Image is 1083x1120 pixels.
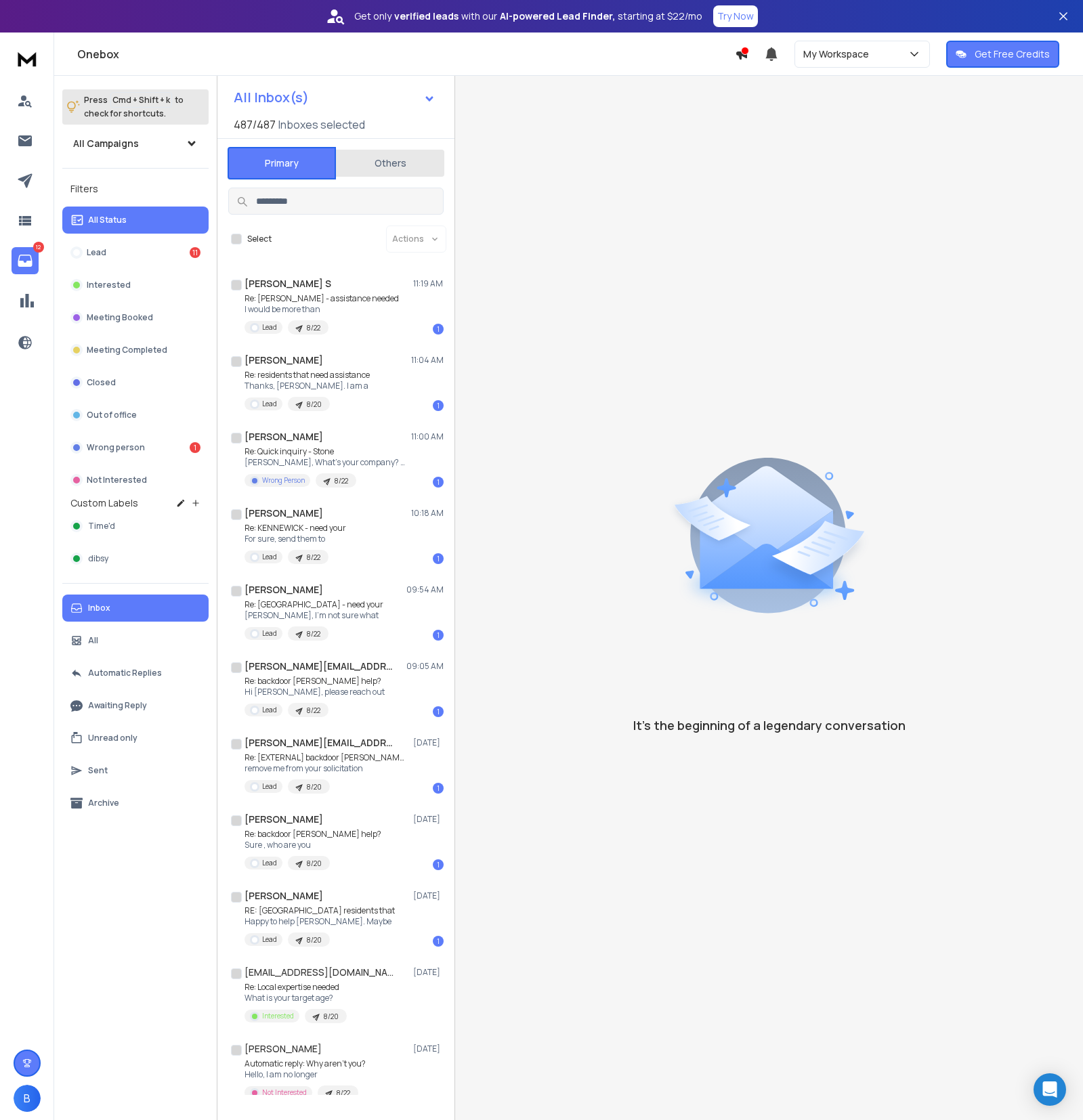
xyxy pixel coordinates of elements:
[245,599,383,610] p: Re: [GEOGRAPHIC_DATA] - need your
[62,272,209,299] button: Interested
[245,430,323,444] h1: [PERSON_NAME]
[307,782,322,792] p: 8/20
[245,916,395,927] p: Happy to help [PERSON_NAME]. Maybe
[307,323,320,333] p: 8/22
[337,1088,350,1098] p: 8/22
[413,278,444,289] p: 11:19 AM
[62,207,209,234] button: All Status
[228,147,336,179] button: Primary
[245,966,394,979] h1: [EMAIL_ADDRESS][DOMAIN_NAME]
[33,242,44,253] p: 12
[803,47,874,61] p: My Workspace
[433,400,444,411] div: 1
[87,442,145,453] p: Wrong person
[14,1085,41,1112] button: B
[413,967,444,978] p: [DATE]
[411,508,444,519] p: 10:18 AM
[413,890,444,901] p: [DATE]
[245,370,370,381] p: Re: residents that need assistance
[245,1042,322,1056] h1: [PERSON_NAME]
[262,781,277,792] p: Lead
[234,116,276,133] span: 487 / 487
[62,337,209,364] button: Meeting Completed
[433,477,444,488] div: 1
[433,553,444,564] div: 1
[62,402,209,429] button: Out of office
[406,584,444,595] p: 09:54 AM
[324,1012,339,1022] p: 8/20
[245,293,399,304] p: Re: [PERSON_NAME] - assistance needed
[87,475,147,486] p: Not Interested
[88,668,162,679] p: Automatic Replies
[62,239,209,266] button: Lead11
[245,982,347,993] p: Re: Local expertise needed
[62,627,209,654] button: All
[245,993,347,1004] p: What is your target age?
[262,858,277,868] p: Lead
[245,381,370,391] p: Thanks, [PERSON_NAME]. I am a
[87,377,116,388] p: Closed
[633,716,906,735] p: It’s the beginning of a legendary conversation
[245,610,383,621] p: [PERSON_NAME], I'm not sure what
[245,660,394,673] h1: [PERSON_NAME][EMAIL_ADDRESS][PERSON_NAME][DOMAIN_NAME]
[245,457,407,468] p: [PERSON_NAME], What's your company? Let's
[245,763,407,774] p: remove me from your solicitation
[413,1043,444,1054] p: [DATE]
[354,9,702,23] p: Get only with our starting at $22/mo
[87,410,137,421] p: Out of office
[433,936,444,947] div: 1
[245,905,395,916] p: RE: [GEOGRAPHIC_DATA] residents that
[247,234,272,244] label: Select
[245,813,323,826] h1: [PERSON_NAME]
[433,859,444,870] div: 1
[262,552,277,562] p: Lead
[88,798,119,809] p: Archive
[62,369,209,396] button: Closed
[245,304,399,315] p: I would be more than
[262,934,277,945] p: Lead
[262,322,277,332] p: Lead
[262,399,277,409] p: Lead
[245,1069,366,1080] p: Hello, I am no longer
[307,400,322,410] p: 8/20
[500,9,615,23] strong: AI-powered Lead Finder,
[12,247,39,274] a: 12
[307,706,320,716] p: 8/22
[70,496,138,510] h3: Custom Labels
[62,179,209,198] h3: Filters
[307,935,322,945] p: 8/20
[62,434,209,461] button: Wrong person1
[245,829,381,840] p: Re: backdoor [PERSON_NAME] help?
[413,814,444,825] p: [DATE]
[77,46,735,62] h1: Onebox
[62,725,209,752] button: Unread only
[975,47,1050,61] p: Get Free Credits
[262,705,277,715] p: Lead
[88,635,98,646] p: All
[245,353,323,367] h1: [PERSON_NAME]
[335,476,348,486] p: 8/22
[62,130,209,157] button: All Campaigns
[307,859,322,869] p: 8/20
[433,324,444,335] div: 1
[307,553,320,563] p: 8/22
[245,1058,366,1069] p: Automatic reply: Why aren't you?
[110,92,172,108] span: Cmd + Shift + k
[262,628,277,639] p: Lead
[62,304,209,331] button: Meeting Booked
[245,277,331,290] h1: [PERSON_NAME] S
[946,41,1059,68] button: Get Free Credits
[62,467,209,494] button: Not Interested
[245,687,385,697] p: Hi [PERSON_NAME], please reach out
[245,752,407,763] p: Re: [EXTERNAL] backdoor [PERSON_NAME]?
[190,247,200,258] div: 11
[62,595,209,622] button: Inbox
[245,523,346,534] p: Re: KENNEWICK - need your
[87,247,106,258] p: Lead
[336,148,444,178] button: Others
[433,783,444,794] div: 1
[245,507,323,520] h1: [PERSON_NAME]
[406,661,444,672] p: 09:05 AM
[223,84,446,111] button: All Inbox(s)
